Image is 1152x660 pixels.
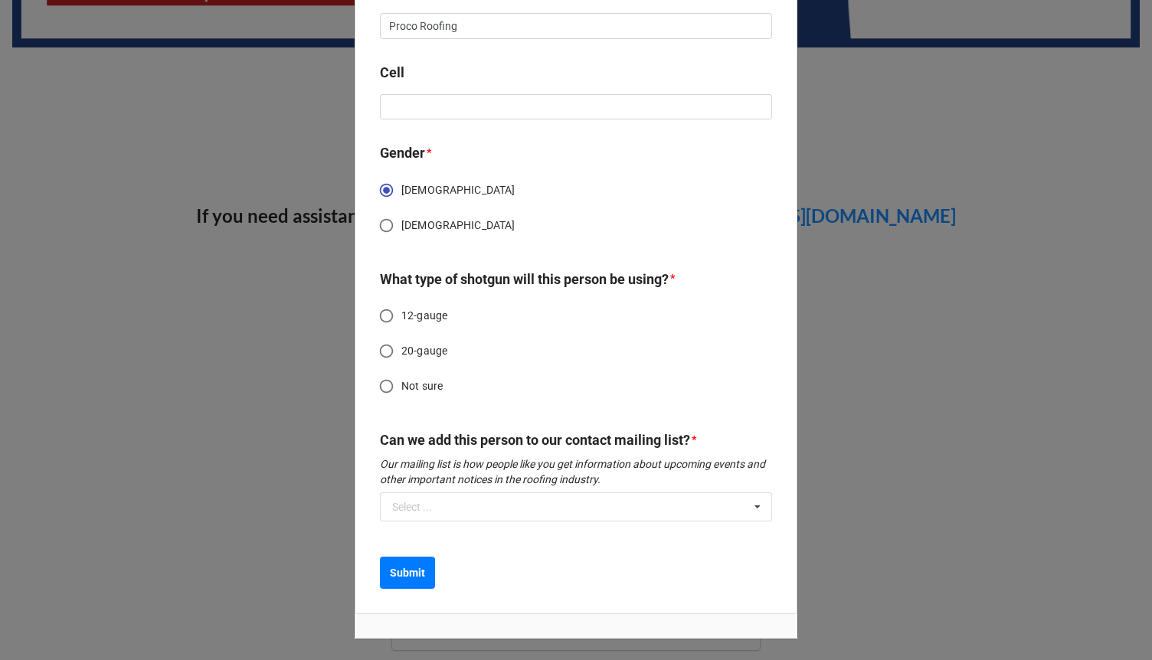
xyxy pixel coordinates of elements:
[380,458,765,485] em: Our mailing list is how people like you get information about upcoming events and other important...
[390,565,425,581] b: Submit
[380,269,669,290] label: What type of shotgun will this person be using?
[380,557,435,589] button: Submit
[401,343,447,359] span: 20-gauge
[380,430,690,451] label: Can we add this person to our contact mailing list?
[401,378,443,394] span: Not sure
[380,62,404,83] label: Cell
[401,308,447,324] span: 12-gauge
[401,217,515,234] span: [DEMOGRAPHIC_DATA]
[392,502,432,512] div: Select ...
[380,142,425,164] label: Gender
[401,182,515,198] span: [DEMOGRAPHIC_DATA]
